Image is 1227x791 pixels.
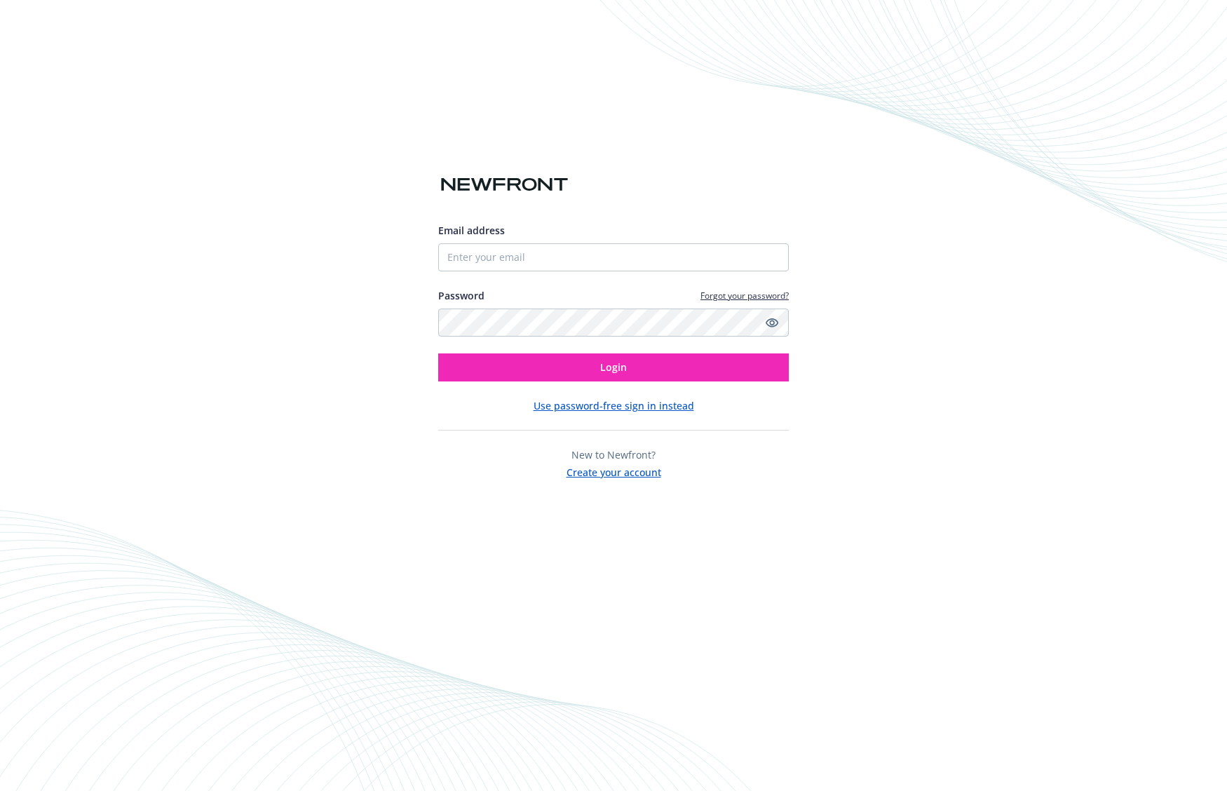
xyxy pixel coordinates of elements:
[438,224,505,237] span: Email address
[438,353,789,381] button: Login
[567,462,661,480] button: Create your account
[700,290,789,302] a: Forgot your password?
[438,173,571,197] img: Newfront logo
[438,243,789,271] input: Enter your email
[438,288,484,303] label: Password
[438,309,789,337] input: Enter your password
[764,314,780,331] a: Show password
[600,360,627,374] span: Login
[534,398,694,413] button: Use password-free sign in instead
[571,448,656,461] span: New to Newfront?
